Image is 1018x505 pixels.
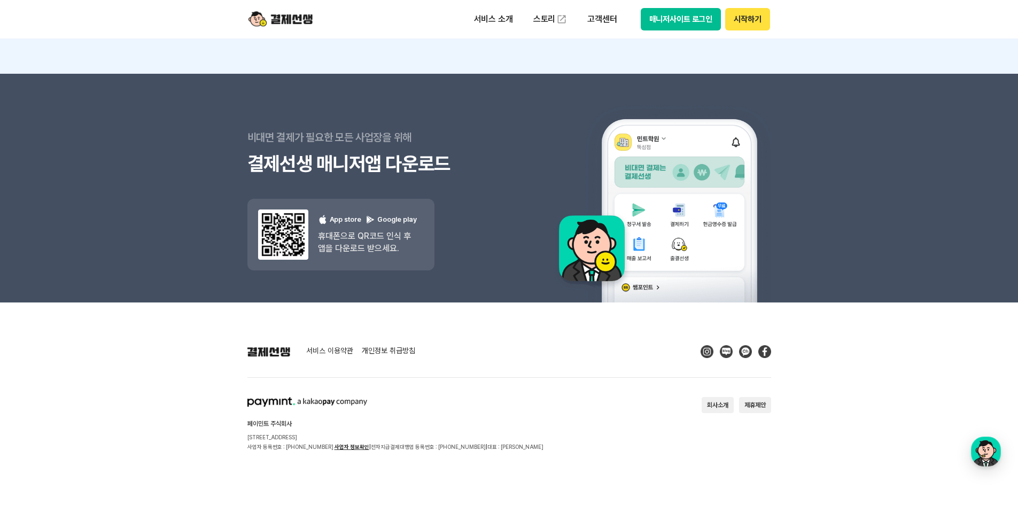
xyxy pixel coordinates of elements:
h3: 결제선생 매니저앱 다운로드 [247,151,509,177]
img: logo [248,9,313,29]
p: 휴대폰으로 QR코드 인식 후 앱을 다운로드 받으세요. [318,230,417,254]
span: 설정 [165,355,178,363]
p: 고객센터 [580,10,624,29]
button: 제휴제안 [739,397,771,413]
a: 개인정보 취급방침 [362,347,415,356]
img: 애플 로고 [318,215,328,224]
span: | [486,444,487,450]
img: 외부 도메인 오픈 [556,14,567,25]
p: Google play [366,215,417,225]
button: 회사소개 [702,397,734,413]
span: 대화 [98,355,111,364]
span: | [369,444,371,450]
a: 사업자 정보확인 [335,444,369,450]
button: 시작하기 [725,8,770,30]
a: 서비스 이용약관 [306,347,353,356]
img: 결제선생 로고 [247,347,290,356]
img: Blog [720,345,733,358]
img: 구글 플레이 로고 [366,215,375,224]
a: 홈 [3,339,71,366]
a: 설정 [138,339,205,366]
img: paymint logo [247,397,367,407]
p: 비대면 결제가 필요한 모든 사업장을 위해 [247,124,509,151]
img: Facebook [758,345,771,358]
a: 대화 [71,339,138,366]
a: 스토리 [526,9,575,30]
p: App store [318,215,361,225]
img: Instagram [701,345,713,358]
h2: 페이민트 주식회사 [247,421,543,427]
p: 서비스 소개 [467,10,520,29]
img: 앱 다운도르드 qr [258,209,308,260]
p: 사업자 등록번호 : [PHONE_NUMBER] 전자지급결제대행업 등록번호 : [PHONE_NUMBER] 대표 : [PERSON_NAME] [247,442,543,452]
img: Kakao Talk [739,345,752,358]
img: 앱 예시 이미지 [545,76,771,302]
p: [STREET_ADDRESS] [247,432,543,442]
span: 홈 [34,355,40,363]
button: 매니저사이트 로그인 [641,8,721,30]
